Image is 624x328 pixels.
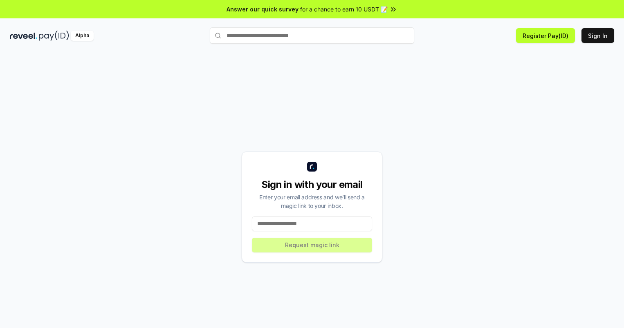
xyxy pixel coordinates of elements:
div: Sign in with your email [252,178,372,191]
button: Sign In [581,28,614,43]
button: Register Pay(ID) [516,28,575,43]
img: pay_id [39,31,69,41]
span: for a chance to earn 10 USDT 📝 [300,5,388,13]
span: Answer our quick survey [227,5,299,13]
div: Enter your email address and we’ll send a magic link to your inbox. [252,193,372,210]
div: Alpha [71,31,94,41]
img: reveel_dark [10,31,37,41]
img: logo_small [307,162,317,172]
